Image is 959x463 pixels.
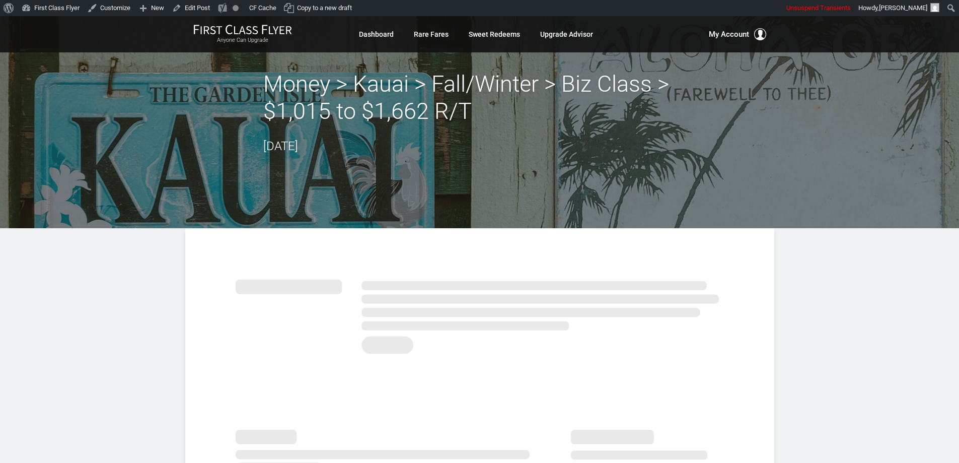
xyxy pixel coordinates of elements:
span: [PERSON_NAME] [879,4,927,12]
span: My Account [709,28,749,40]
small: Anyone Can Upgrade [193,37,292,44]
span: Unsuspend Transients [786,4,851,12]
time: [DATE] [263,139,298,153]
h2: Money > Kauai > Fall/Winter > Biz Class > $1,015 to $1,662 R/T [263,71,696,125]
button: My Account [709,28,766,40]
img: First Class Flyer [193,24,292,35]
a: Rare Fares [414,25,449,43]
a: First Class FlyerAnyone Can Upgrade [193,24,292,44]
a: Dashboard [359,25,394,43]
a: Sweet Redeems [469,25,520,43]
img: summary.svg [236,269,724,360]
a: Upgrade Advisor [540,25,593,43]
